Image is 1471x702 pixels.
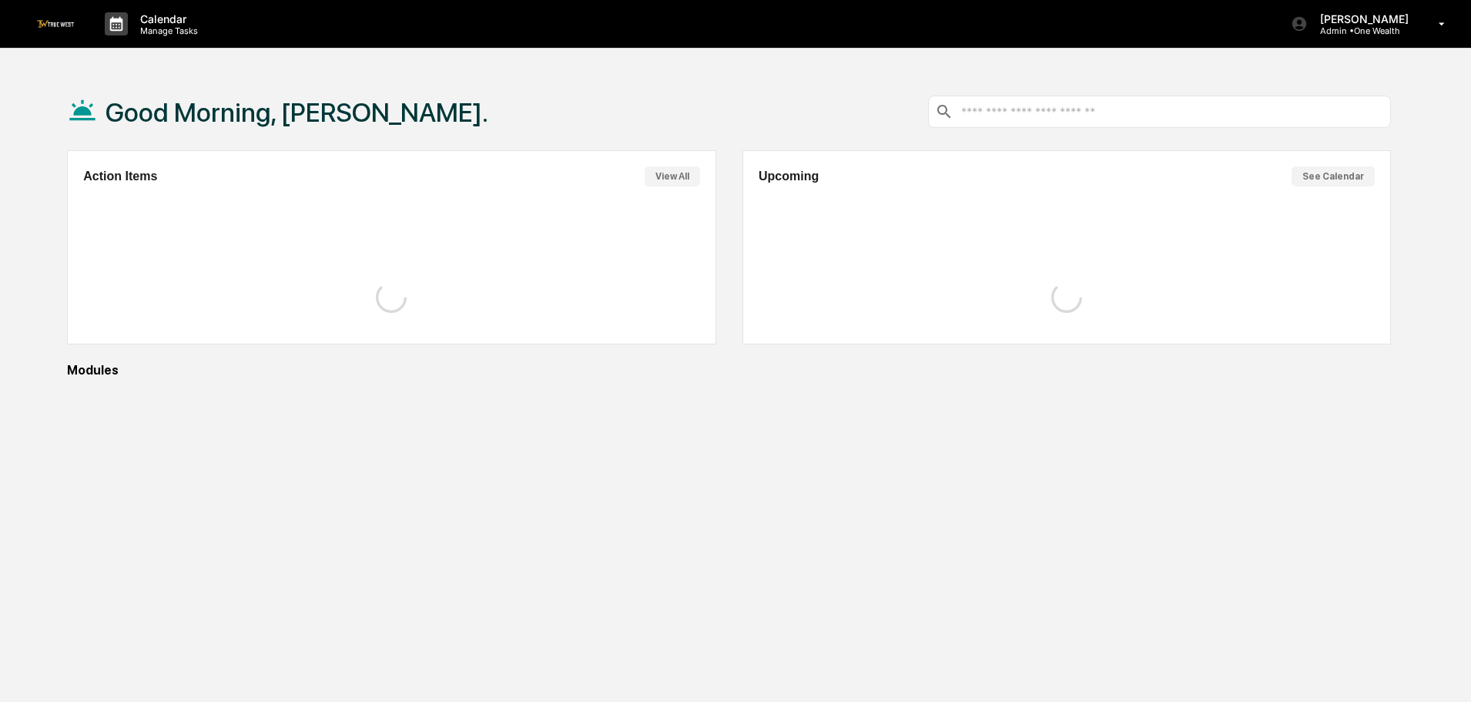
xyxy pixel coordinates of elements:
[128,25,206,36] p: Manage Tasks
[1292,166,1375,186] button: See Calendar
[1308,25,1416,36] p: Admin • One Wealth
[83,170,157,183] h2: Action Items
[645,166,700,186] button: View All
[1308,12,1416,25] p: [PERSON_NAME]
[759,170,819,183] h2: Upcoming
[128,12,206,25] p: Calendar
[67,363,1391,378] div: Modules
[37,20,74,27] img: logo
[106,97,488,128] h1: Good Morning, [PERSON_NAME].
